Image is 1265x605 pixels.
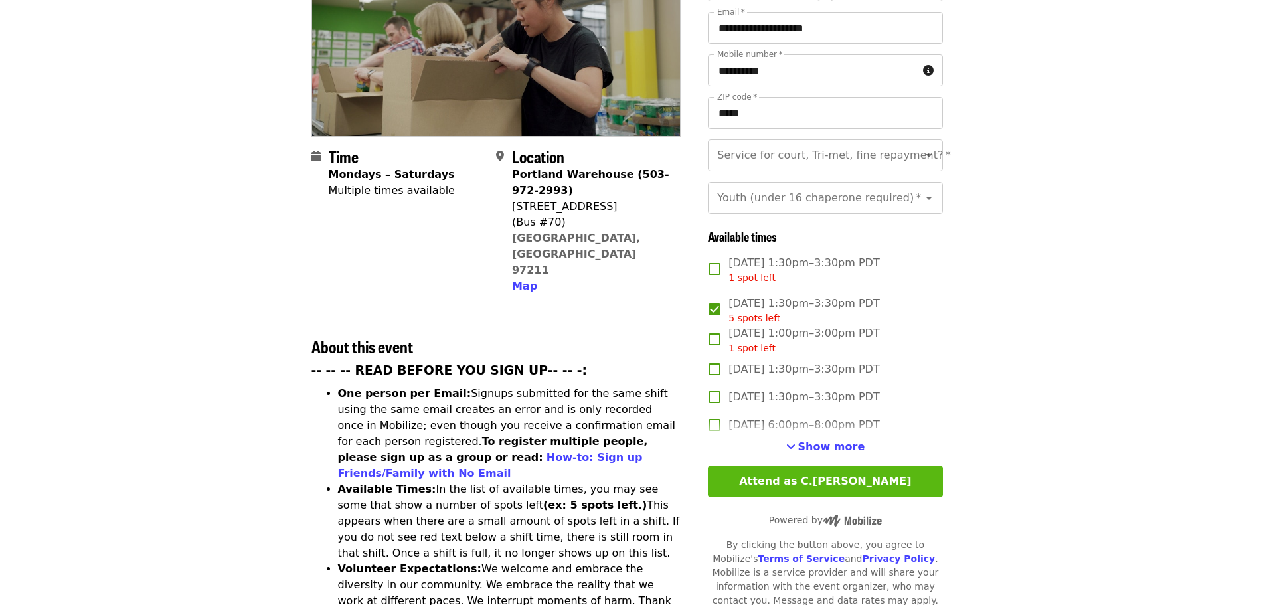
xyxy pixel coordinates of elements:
[311,363,588,377] strong: -- -- -- READ BEFORE YOU SIGN UP-- -- -:
[338,386,681,481] li: Signups submitted for the same shift using the same email creates an error and is only recorded o...
[708,12,942,44] input: Email
[338,387,471,400] strong: One person per Email:
[543,499,647,511] strong: (ex: 5 spots left.)
[728,325,879,355] span: [DATE] 1:00pm–3:00pm PDT
[708,228,777,245] span: Available times
[329,145,359,168] span: Time
[728,313,780,323] span: 5 spots left
[338,451,643,479] a: How-to: Sign up Friends/Family with No Email
[920,146,938,165] button: Open
[512,199,670,215] div: [STREET_ADDRESS]
[862,553,935,564] a: Privacy Policy
[923,64,934,77] i: circle-info icon
[311,335,413,358] span: About this event
[338,483,436,495] strong: Available Times:
[512,278,537,294] button: Map
[728,361,879,377] span: [DATE] 1:30pm–3:30pm PDT
[769,515,882,525] span: Powered by
[717,8,745,16] label: Email
[786,439,865,455] button: See more timeslots
[728,343,776,353] span: 1 spot left
[512,280,537,292] span: Map
[708,466,942,497] button: Attend as C.[PERSON_NAME]
[920,189,938,207] button: Open
[717,50,782,58] label: Mobile number
[311,150,321,163] i: calendar icon
[728,417,879,433] span: [DATE] 6:00pm–8:00pm PDT
[338,481,681,561] li: In the list of available times, you may see some that show a number of spots left This appears wh...
[512,215,670,230] div: (Bus #70)
[758,553,845,564] a: Terms of Service
[329,168,455,181] strong: Mondays – Saturdays
[512,168,669,197] strong: Portland Warehouse (503-972-2993)
[728,296,879,325] span: [DATE] 1:30pm–3:30pm PDT
[329,183,455,199] div: Multiple times available
[798,440,865,453] span: Show more
[823,515,882,527] img: Powered by Mobilize
[338,562,482,575] strong: Volunteer Expectations:
[496,150,504,163] i: map-marker-alt icon
[728,272,776,283] span: 1 spot left
[708,54,917,86] input: Mobile number
[512,145,564,168] span: Location
[338,435,648,464] strong: To register multiple people, please sign up as a group or read:
[708,97,942,129] input: ZIP code
[512,232,641,276] a: [GEOGRAPHIC_DATA], [GEOGRAPHIC_DATA] 97211
[728,389,879,405] span: [DATE] 1:30pm–3:30pm PDT
[717,93,757,101] label: ZIP code
[728,255,879,285] span: [DATE] 1:30pm–3:30pm PDT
